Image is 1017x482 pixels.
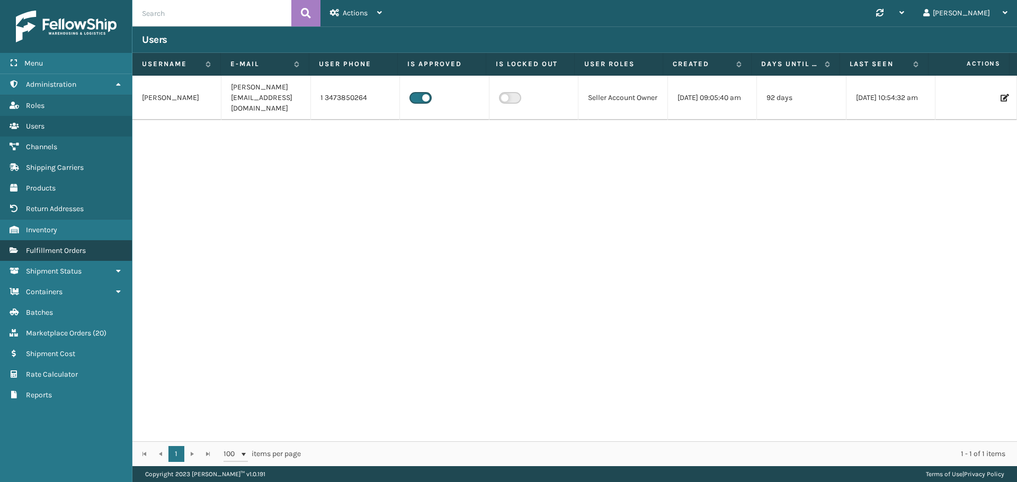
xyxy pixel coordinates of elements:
[1001,94,1007,102] i: Edit
[932,55,1007,72] span: Actions
[584,59,653,69] label: User Roles
[673,59,731,69] label: Created
[316,449,1005,459] div: 1 - 1 of 1 items
[578,76,667,120] td: Seller Account Owner
[230,59,289,69] label: E-mail
[926,466,1004,482] div: |
[761,59,819,69] label: Days until password expires
[26,80,76,89] span: Administration
[926,470,962,478] a: Terms of Use
[26,246,86,255] span: Fulfillment Orders
[343,8,368,17] span: Actions
[26,225,57,234] span: Inventory
[26,101,44,110] span: Roles
[407,59,476,69] label: Is Approved
[26,184,56,193] span: Products
[145,466,265,482] p: Copyright 2023 [PERSON_NAME]™ v 1.0.191
[26,370,78,379] span: Rate Calculator
[757,76,846,120] td: 92 days
[26,204,84,213] span: Return Addresses
[142,33,167,46] h3: Users
[26,349,75,358] span: Shipment Cost
[26,163,84,172] span: Shipping Carriers
[26,142,57,151] span: Channels
[142,59,200,69] label: Username
[26,267,82,276] span: Shipment Status
[26,390,52,399] span: Reports
[319,59,388,69] label: User phone
[668,76,757,120] td: [DATE] 09:05:40 am
[26,122,44,131] span: Users
[168,446,184,462] a: 1
[26,287,63,296] span: Containers
[496,59,565,69] label: Is Locked Out
[221,76,310,120] td: [PERSON_NAME][EMAIL_ADDRESS][DOMAIN_NAME]
[26,329,91,338] span: Marketplace Orders
[224,446,301,462] span: items per page
[132,76,221,120] td: [PERSON_NAME]
[846,76,935,120] td: [DATE] 10:54:32 am
[24,59,43,68] span: Menu
[16,11,117,42] img: logo
[311,76,400,120] td: 1 3473850264
[964,470,1004,478] a: Privacy Policy
[93,329,106,338] span: ( 20 )
[850,59,908,69] label: Last Seen
[224,449,239,459] span: 100
[26,308,53,317] span: Batches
